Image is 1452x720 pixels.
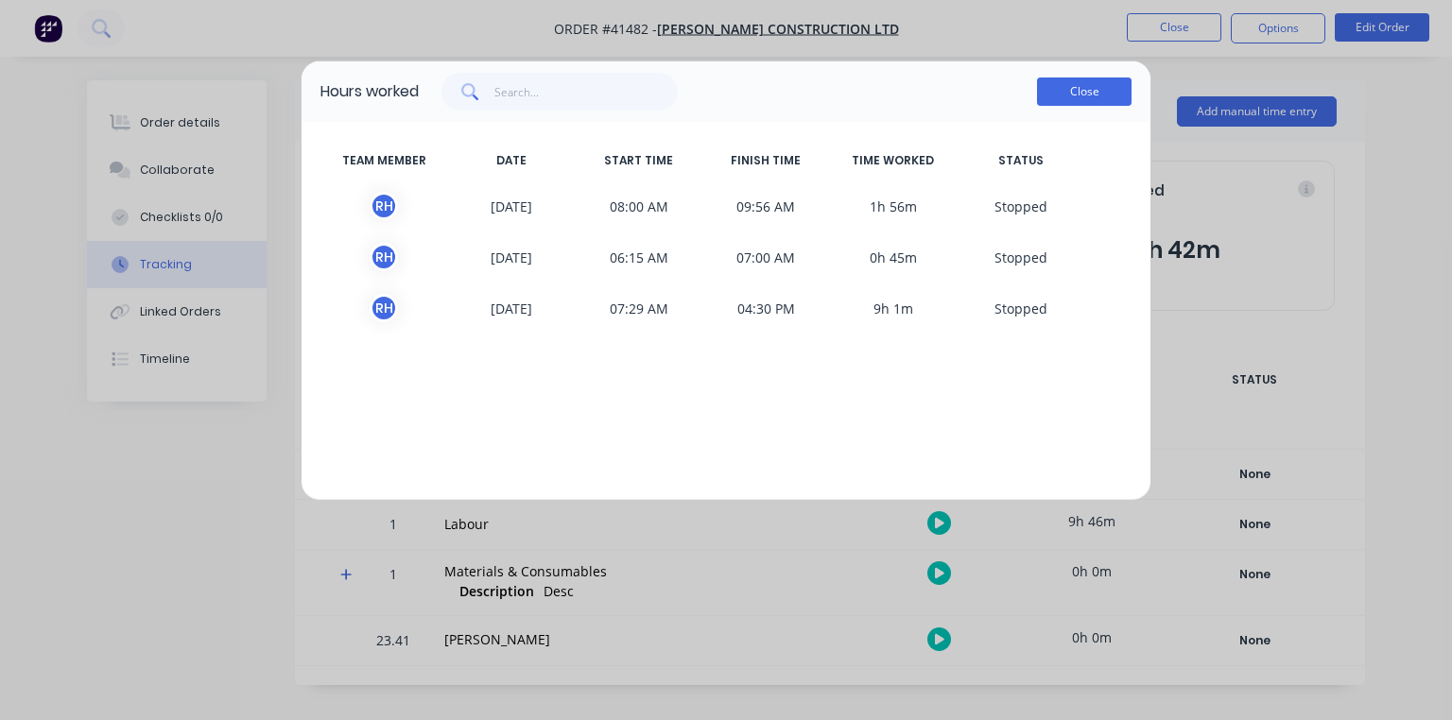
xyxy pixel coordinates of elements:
[448,294,576,322] span: [DATE]
[370,243,398,271] div: R H
[494,73,679,111] input: Search...
[448,192,576,220] span: [DATE]
[575,243,702,271] span: 06:15 AM
[957,152,1084,169] span: STATUS
[702,192,830,220] span: 09:56 AM
[1037,77,1132,106] button: Close
[830,294,958,322] span: 9h 1m
[320,152,448,169] span: TEAM MEMBER
[957,294,1084,322] span: S topped
[702,294,830,322] span: 04:30 PM
[830,152,958,169] span: TIME WORKED
[370,192,398,220] div: R H
[575,294,702,322] span: 07:29 AM
[370,294,398,322] div: R H
[320,80,419,103] div: Hours worked
[830,192,958,220] span: 1h 56m
[957,192,1084,220] span: S topped
[448,243,576,271] span: [DATE]
[702,152,830,169] span: FINISH TIME
[575,192,702,220] span: 08:00 AM
[702,243,830,271] span: 07:00 AM
[830,243,958,271] span: 0h 45m
[448,152,576,169] span: DATE
[575,152,702,169] span: START TIME
[957,243,1084,271] span: S topped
